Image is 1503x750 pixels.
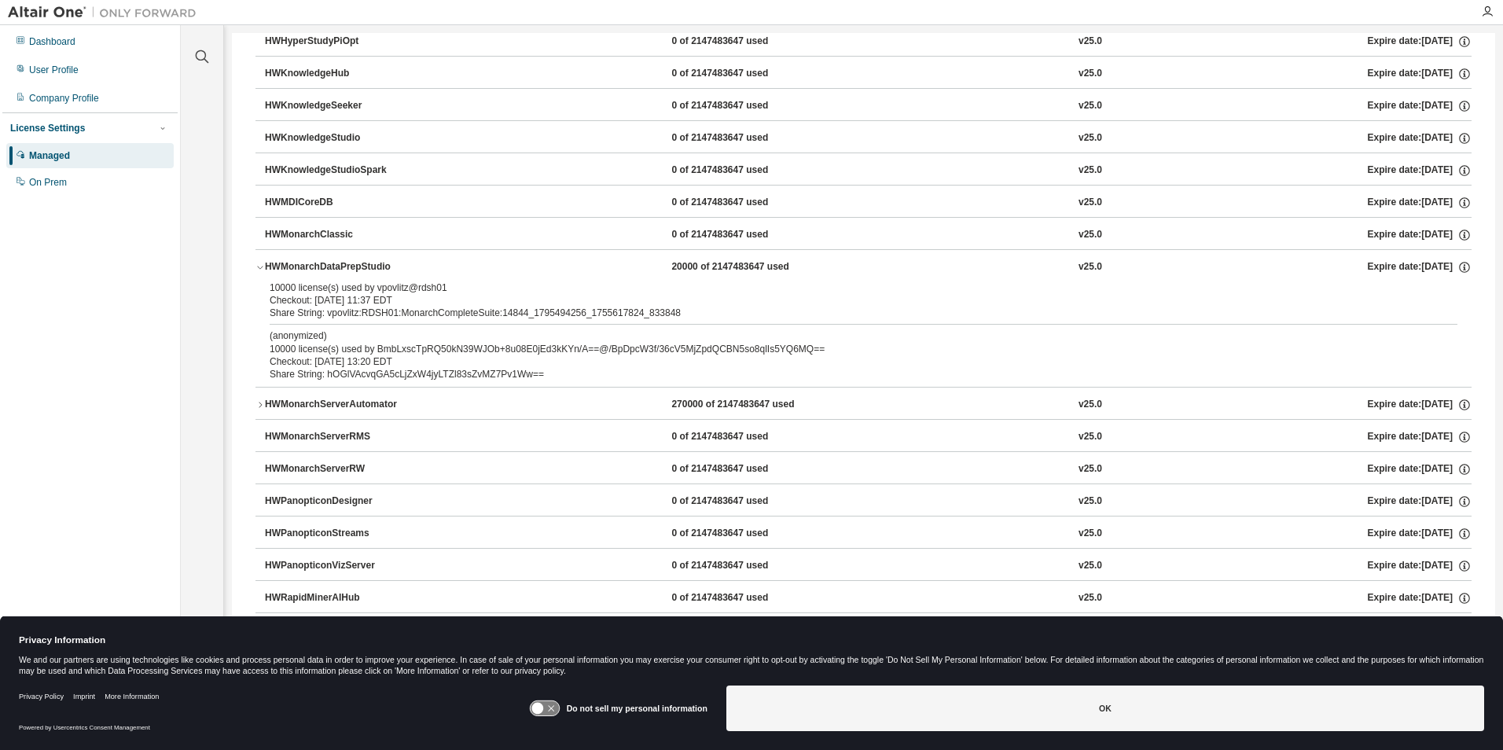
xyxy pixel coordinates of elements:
div: 0 of 2147483647 used [671,164,813,178]
div: 0 of 2147483647 used [671,462,813,476]
div: Managed [29,149,70,162]
div: Expire date: [DATE] [1367,430,1471,444]
p: (anonymized) [270,329,1420,343]
div: HWPanopticonStreams [265,527,406,541]
div: HWMonarchServerAutomator [265,398,406,412]
button: HWHyperStudyPiOpt0 of 2147483647 usedv25.0Expire date:[DATE] [265,24,1472,59]
div: Company Profile [29,92,99,105]
button: HWKnowledgeHub0 of 2147483647 usedv25.0Expire date:[DATE] [265,57,1472,91]
button: HWMonarchServerAutomator270000 of 2147483647 usedv25.0Expire date:[DATE] [255,388,1472,422]
div: Expire date: [DATE] [1367,260,1471,274]
div: v25.0 [1079,131,1102,145]
button: HWRapidMinerRadoop0 of 2147483647 usedv25.0Expire date:[DATE] [265,613,1472,648]
button: HWMDICoreDB0 of 2147483647 usedv25.0Expire date:[DATE] [265,186,1472,220]
div: HWMonarchServerRW [265,462,406,476]
div: 20000 of 2147483647 used [671,260,813,274]
button: HWMonarchDataPrepStudio20000 of 2147483647 usedv25.0Expire date:[DATE] [255,250,1472,285]
div: v25.0 [1079,430,1102,444]
div: Share String: vpovlitz:RDSH01:MonarchCompleteSuite:14844_1795494256_1755617824_833848 [270,307,1420,319]
div: v25.0 [1079,228,1102,242]
div: HWKnowledgeHub [265,67,406,81]
div: Expire date: [DATE] [1367,559,1471,573]
div: v25.0 [1079,35,1102,49]
button: HWMonarchServerRW0 of 2147483647 usedv25.0Expire date:[DATE] [265,452,1472,487]
div: 0 of 2147483647 used [671,67,813,81]
div: 0 of 2147483647 used [671,494,813,509]
div: HWKnowledgeSeeker [265,99,406,113]
div: Expire date: [DATE] [1367,591,1471,605]
div: 0 of 2147483647 used [671,35,813,49]
button: HWKnowledgeStudio0 of 2147483647 usedv25.0Expire date:[DATE] [265,121,1472,156]
div: HWRapidMinerAIHub [265,591,406,605]
button: HWPanopticonStreams0 of 2147483647 usedv25.0Expire date:[DATE] [265,517,1472,551]
div: Expire date: [DATE] [1367,99,1471,113]
div: 0 of 2147483647 used [671,196,813,210]
div: Expire date: [DATE] [1367,494,1471,509]
div: v25.0 [1079,398,1102,412]
div: Checkout: [DATE] 11:37 EDT [270,294,1420,307]
div: User Profile [29,64,79,76]
div: v25.0 [1079,67,1102,81]
div: Expire date: [DATE] [1367,228,1471,242]
button: HWPanopticonDesigner0 of 2147483647 usedv25.0Expire date:[DATE] [265,484,1472,519]
div: HWPanopticonDesigner [265,494,406,509]
button: HWMonarchClassic0 of 2147483647 usedv25.0Expire date:[DATE] [265,218,1472,252]
div: Checkout: [DATE] 13:20 EDT [270,355,1420,368]
div: 0 of 2147483647 used [671,131,813,145]
div: v25.0 [1079,164,1102,178]
div: 0 of 2147483647 used [671,430,813,444]
div: Expire date: [DATE] [1367,35,1471,49]
div: v25.0 [1079,196,1102,210]
div: 0 of 2147483647 used [671,527,813,541]
div: Dashboard [29,35,75,48]
div: Expire date: [DATE] [1367,131,1471,145]
button: HWRapidMinerAIHub0 of 2147483647 usedv25.0Expire date:[DATE] [265,581,1472,616]
div: v25.0 [1079,260,1102,274]
div: HWKnowledgeStudioSpark [265,164,406,178]
div: License Settings [10,122,85,134]
div: v25.0 [1079,527,1102,541]
button: HWKnowledgeSeeker0 of 2147483647 usedv25.0Expire date:[DATE] [265,89,1472,123]
div: v25.0 [1079,99,1102,113]
div: Expire date: [DATE] [1367,527,1471,541]
div: HWHyperStudyPiOpt [265,35,406,49]
div: v25.0 [1079,494,1102,509]
div: Share String: hOGlVAcvqGA5cLjZxW4jyLTZl83sZvMZ7Pv1Ww== [270,368,1420,381]
div: Expire date: [DATE] [1367,164,1471,178]
div: 0 of 2147483647 used [671,591,813,605]
div: 0 of 2147483647 used [671,228,813,242]
button: HWPanopticonVizServer0 of 2147483647 usedv25.0Expire date:[DATE] [265,549,1472,583]
div: v25.0 [1079,462,1102,476]
div: On Prem [29,176,67,189]
div: HWKnowledgeStudio [265,131,406,145]
div: HWMonarchServerRMS [265,430,406,444]
div: Expire date: [DATE] [1367,67,1471,81]
div: HWMonarchClassic [265,228,406,242]
img: Altair One [8,5,204,20]
div: v25.0 [1079,591,1102,605]
div: Expire date: [DATE] [1367,196,1471,210]
div: HWMDICoreDB [265,196,406,210]
div: 270000 of 2147483647 used [671,398,813,412]
button: HWMonarchServerRMS0 of 2147483647 usedv25.0Expire date:[DATE] [265,420,1472,454]
button: HWKnowledgeStudioSpark0 of 2147483647 usedv25.0Expire date:[DATE] [265,153,1472,188]
div: v25.0 [1079,559,1102,573]
div: 0 of 2147483647 used [671,99,813,113]
div: 0 of 2147483647 used [671,559,813,573]
div: HWMonarchDataPrepStudio [265,260,406,274]
div: 10000 license(s) used by BmbLxscTpRQ50kN39WJOb+8u08E0jEd3kKYn/A==@/BpDpcW3f/36cV5MjZpdQCBN5so8qlI... [270,329,1420,355]
div: Expire date: [DATE] [1367,462,1471,476]
div: Expire date: [DATE] [1367,398,1471,412]
div: 10000 license(s) used by vpovlitz@rdsh01 [270,281,1420,294]
div: HWPanopticonVizServer [265,559,406,573]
